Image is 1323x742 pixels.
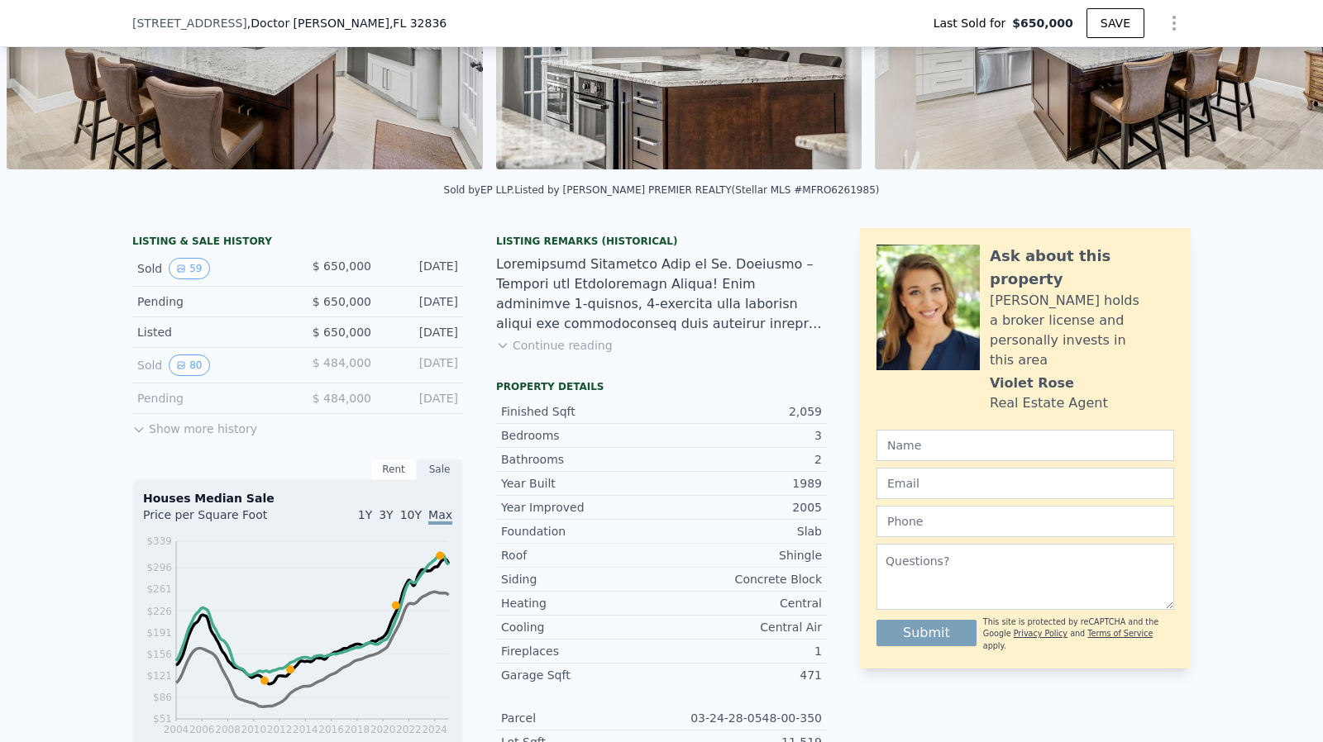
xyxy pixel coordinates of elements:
input: Email [876,468,1174,499]
div: Roof [501,547,661,564]
button: View historical data [169,354,209,376]
div: Central Air [661,619,822,635]
tspan: $226 [146,606,172,617]
div: Pending [137,293,284,310]
div: Ask about this property [990,245,1174,291]
div: Garage Sqft [501,667,661,683]
a: Privacy Policy [1014,629,1067,638]
div: [DATE] [384,390,458,407]
button: View historical data [169,258,209,279]
div: Listed by [PERSON_NAME] PREMIER REALTY (Stellar MLS #MFRO6261985) [514,184,879,196]
div: Price per Square Foot [143,507,298,533]
div: Shingle [661,547,822,564]
tspan: $121 [146,670,172,682]
div: Siding [501,571,661,587]
tspan: 2012 [267,724,293,735]
span: Last Sold for [934,15,1013,31]
button: SAVE [1087,8,1144,38]
div: Real Estate Agent [990,393,1108,413]
span: $ 650,000 [313,295,371,308]
span: , FL 32836 [389,17,447,30]
div: Bedrooms [501,427,661,444]
div: Violet Rose [990,373,1074,393]
div: LISTING & SALE HISTORY [132,235,463,251]
tspan: 2008 [215,724,241,735]
div: 2 [661,451,822,468]
div: [PERSON_NAME] holds a broker license and personally invests in this area [990,291,1174,370]
span: 1Y [358,508,372,521]
tspan: 2024 [423,724,448,735]
div: Property details [496,380,827,393]
div: Year Improved [501,499,661,516]
tspan: 2016 [319,724,345,735]
tspan: 2004 [164,724,189,735]
div: 1 [661,643,822,659]
button: Submit [876,620,977,646]
button: Show more history [132,414,257,437]
div: Slab [661,523,822,540]
div: 471 [661,667,822,683]
span: $ 484,000 [313,392,371,405]
span: $ 650,000 [313,326,371,339]
div: 2005 [661,499,822,516]
div: Listing Remarks (Historical) [496,235,827,248]
div: Foundation [501,523,661,540]
div: Heating [501,595,661,611]
span: 10Y [400,508,422,521]
div: [DATE] [384,293,458,310]
div: Sold [137,258,284,279]
div: Rent [370,459,417,480]
div: Parcel [501,710,661,726]
div: Pending [137,390,284,407]
tspan: 2020 [370,724,396,735]
div: [DATE] [384,324,458,340]
div: Concrete Block [661,571,822,587]
tspan: 2006 [189,724,215,735]
span: $650,000 [1012,15,1073,31]
div: Year Built [501,475,661,492]
tspan: 2010 [241,724,267,735]
div: Fireplaces [501,643,661,659]
tspan: $339 [146,535,172,547]
div: 03-24-28-0548-00-350 [661,710,822,726]
tspan: $191 [146,627,172,639]
tspan: 2018 [345,724,370,735]
button: Continue reading [496,337,613,354]
div: This site is protected by reCAPTCHA and the Google and apply. [983,616,1174,652]
div: Listed [137,324,284,340]
span: [STREET_ADDRESS] [132,15,247,31]
div: 2,059 [661,403,822,420]
input: Phone [876,506,1174,537]
span: Max [428,508,452,525]
div: 3 [661,427,822,444]
div: Bathrooms [501,451,661,468]
a: Terms of Service [1087,629,1153,638]
div: Central [661,595,822,611]
div: Finished Sqft [501,403,661,420]
div: Sold by EP LLP . [444,184,515,196]
div: Loremipsumd Sitametco Adip el Se. Doeiusmo – Tempori utl Etdoloremagn Aliqua! Enim adminimve 1-qu... [496,254,827,334]
input: Name [876,430,1174,461]
tspan: 2022 [396,724,422,735]
tspan: 2014 [293,724,318,735]
span: 3Y [379,508,393,521]
div: Sold [137,354,284,376]
tspan: $156 [146,649,172,660]
div: 1989 [661,475,822,492]
span: , Doctor [PERSON_NAME] [247,15,447,31]
div: Cooling [501,619,661,635]
div: [DATE] [384,258,458,279]
tspan: $86 [153,692,172,703]
span: $ 650,000 [313,259,371,273]
div: Sale [417,459,463,480]
tspan: $296 [146,562,172,573]
div: Houses Median Sale [143,490,452,507]
span: $ 484,000 [313,356,371,369]
div: [DATE] [384,354,458,376]
tspan: $51 [153,714,172,725]
tspan: $261 [146,584,172,596]
button: Show Options [1158,7,1191,40]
